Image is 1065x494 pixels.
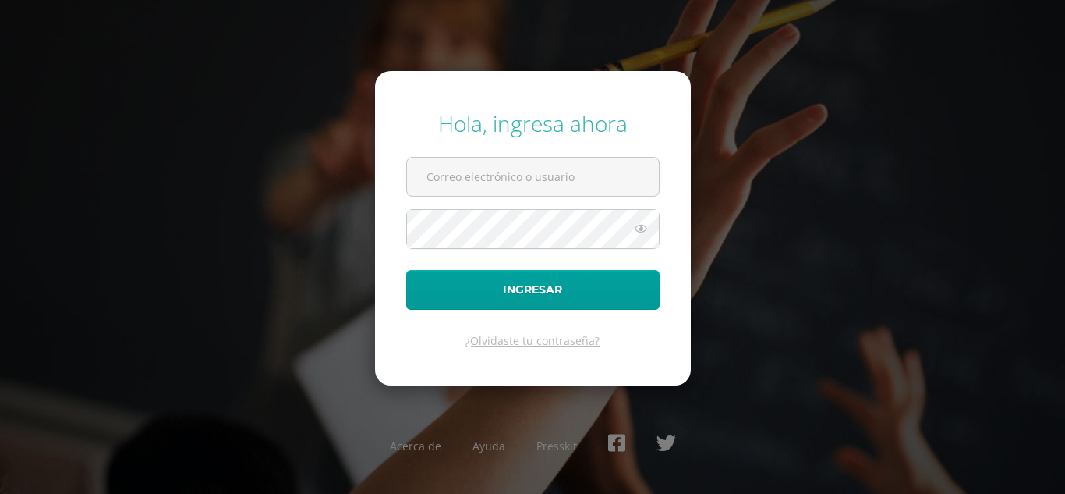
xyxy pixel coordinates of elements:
[472,439,505,453] a: Ayuda
[536,439,577,453] a: Presskit
[406,108,660,138] div: Hola, ingresa ahora
[406,270,660,310] button: Ingresar
[407,158,659,196] input: Correo electrónico o usuario
[390,439,441,453] a: Acerca de
[465,333,600,348] a: ¿Olvidaste tu contraseña?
